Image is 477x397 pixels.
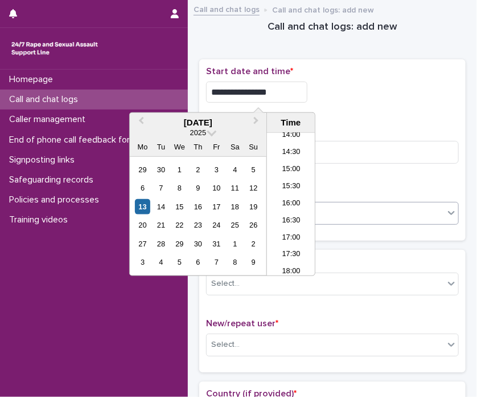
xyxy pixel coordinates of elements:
[5,214,77,225] p: Training videos
[135,217,150,233] div: Choose Monday, 20 October 2025
[135,236,150,252] div: Choose Monday, 27 October 2025
[153,254,168,270] div: Choose Tuesday, 4 November 2025
[190,199,205,214] div: Choose Thursday, 16 October 2025
[267,127,315,144] li: 14:00
[211,278,240,290] div: Select...
[130,118,266,128] div: [DATE]
[9,37,100,60] img: rhQMoQhaT3yELyF149Cw
[190,139,205,155] div: Th
[153,139,168,155] div: Tu
[5,195,108,205] p: Policies and processes
[199,21,466,34] h1: Call and chat logs: add new
[172,254,187,270] div: Choose Wednesday, 5 November 2025
[135,254,150,270] div: Choose Monday, 3 November 2025
[227,162,242,177] div: Choose Saturday, 4 October 2025
[267,161,315,179] li: 15:00
[172,236,187,252] div: Choose Wednesday, 29 October 2025
[246,199,261,214] div: Choose Sunday, 19 October 2025
[267,213,315,230] li: 16:30
[190,162,205,177] div: Choose Thursday, 2 October 2025
[5,114,94,125] p: Caller management
[209,254,224,270] div: Choose Friday, 7 November 2025
[227,217,242,233] div: Choose Saturday, 25 October 2025
[5,74,62,85] p: Homepage
[267,264,315,281] li: 18:00
[153,162,168,177] div: Choose Tuesday, 30 September 2025
[153,199,168,214] div: Choose Tuesday, 14 October 2025
[227,199,242,214] div: Choose Saturday, 18 October 2025
[5,135,146,145] p: End of phone call feedback form
[267,230,315,247] li: 17:00
[267,247,315,264] li: 17:30
[270,118,312,128] div: Time
[5,155,84,165] p: Signposting links
[190,254,205,270] div: Choose Thursday, 6 November 2025
[135,199,150,214] div: Choose Monday, 13 October 2025
[209,199,224,214] div: Choose Friday, 17 October 2025
[190,217,205,233] div: Choose Thursday, 23 October 2025
[209,139,224,155] div: Fr
[5,175,102,185] p: Safeguarding records
[267,179,315,196] li: 15:30
[227,180,242,196] div: Choose Saturday, 11 October 2025
[135,180,150,196] div: Choose Monday, 6 October 2025
[190,180,205,196] div: Choose Thursday, 9 October 2025
[135,139,150,155] div: Mo
[5,94,87,105] p: Call and chat logs
[131,114,149,132] button: Previous Month
[227,139,242,155] div: Sa
[206,319,278,328] span: New/repeat user
[190,236,205,252] div: Choose Thursday, 30 October 2025
[153,217,168,233] div: Choose Tuesday, 21 October 2025
[209,217,224,233] div: Choose Friday, 24 October 2025
[267,144,315,161] li: 14:30
[172,162,187,177] div: Choose Wednesday, 1 October 2025
[206,67,293,76] span: Start date and time
[172,199,187,214] div: Choose Wednesday, 15 October 2025
[227,236,242,252] div: Choose Saturday, 1 November 2025
[248,114,266,132] button: Next Month
[209,236,224,252] div: Choose Friday, 31 October 2025
[190,128,206,137] span: 2025
[172,139,187,155] div: We
[246,180,261,196] div: Choose Sunday, 12 October 2025
[209,180,224,196] div: Choose Friday, 10 October 2025
[246,139,261,155] div: Su
[211,339,240,351] div: Select...
[267,196,315,213] li: 16:00
[194,2,260,15] a: Call and chat logs
[246,217,261,233] div: Choose Sunday, 26 October 2025
[153,236,168,252] div: Choose Tuesday, 28 October 2025
[172,180,187,196] div: Choose Wednesday, 8 October 2025
[209,162,224,177] div: Choose Friday, 3 October 2025
[227,254,242,270] div: Choose Saturday, 8 November 2025
[172,217,187,233] div: Choose Wednesday, 22 October 2025
[135,162,150,177] div: Choose Monday, 29 September 2025
[246,254,261,270] div: Choose Sunday, 9 November 2025
[246,162,261,177] div: Choose Sunday, 5 October 2025
[153,180,168,196] div: Choose Tuesday, 7 October 2025
[272,3,374,15] p: Call and chat logs: add new
[246,236,261,252] div: Choose Sunday, 2 November 2025
[133,160,262,272] div: month 2025-10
